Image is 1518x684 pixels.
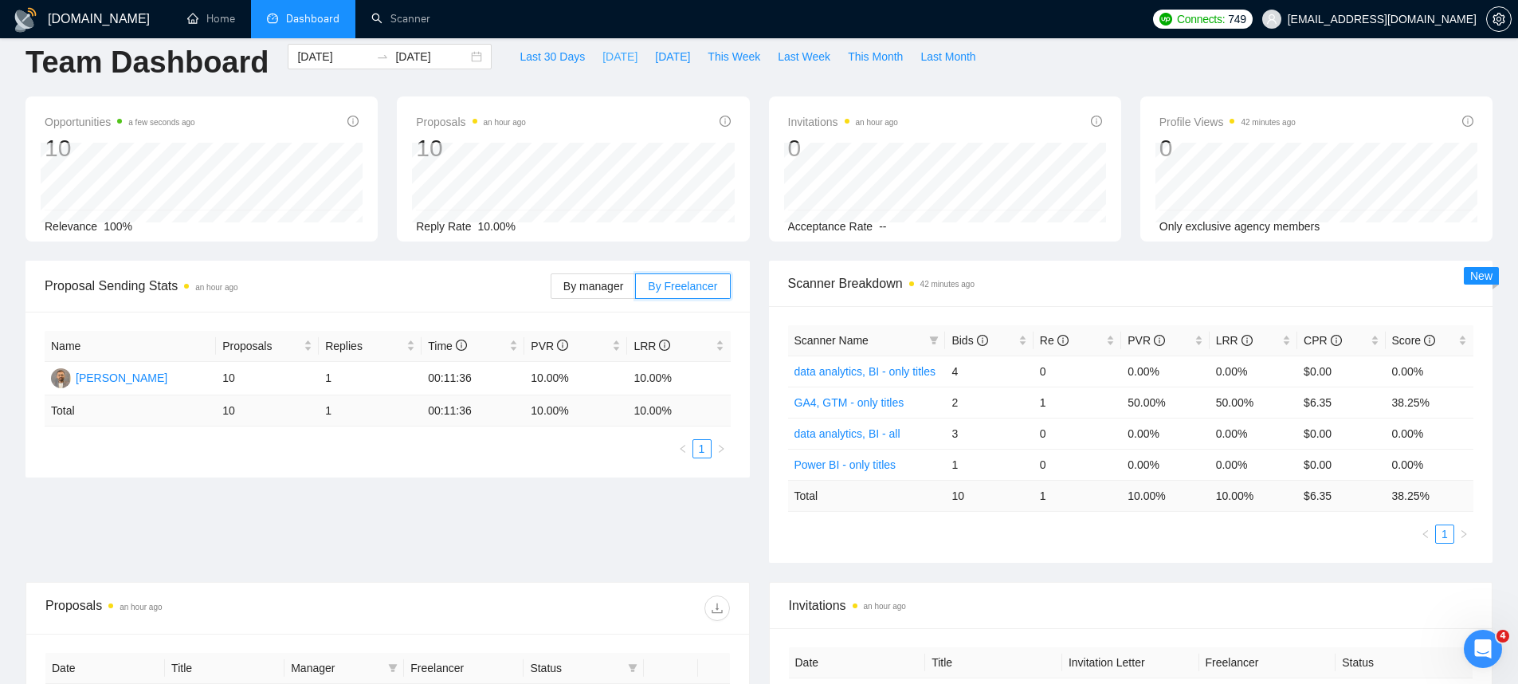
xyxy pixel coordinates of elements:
[319,362,422,395] td: 1
[951,334,987,347] span: Bids
[794,334,869,347] span: Scanner Name
[704,596,730,621] button: download
[705,602,729,615] span: download
[925,647,1062,678] th: Title
[1266,14,1277,25] span: user
[428,340,466,352] span: Time
[920,48,975,65] span: Last Month
[646,44,699,69] button: [DATE]
[267,13,278,24] span: dashboard
[1386,356,1473,387] td: 0.00%
[1121,480,1209,511] td: 10.00 %
[788,133,898,163] div: 0
[388,663,398,673] span: filter
[655,48,690,65] span: [DATE]
[1386,418,1473,449] td: 0.00%
[120,603,162,611] time: an hour ago
[319,395,422,427] td: 1
[1241,118,1295,127] time: 42 minutes ago
[1210,418,1297,449] td: 0.00%
[1199,647,1336,678] th: Freelancer
[325,337,403,355] span: Replies
[627,362,730,395] td: 10.00%
[371,12,430,26] a: searchScanner
[1177,10,1225,28] span: Connects:
[1416,525,1435,544] li: Previous Page
[1241,335,1253,346] span: info-circle
[376,50,389,63] span: swap-right
[1464,630,1502,668] iframe: Intercom live chat
[839,44,912,69] button: This Month
[920,280,975,289] time: 42 minutes ago
[1462,116,1473,127] span: info-circle
[788,273,1474,293] span: Scanner Breakdown
[1057,335,1069,346] span: info-circle
[216,395,319,427] td: 10
[1154,335,1165,346] span: info-circle
[531,340,568,352] span: PVR
[1331,335,1342,346] span: info-circle
[45,653,165,684] th: Date
[530,659,621,677] span: Status
[693,440,711,458] a: 1
[25,44,269,81] h1: Team Dashboard
[1128,334,1165,347] span: PVR
[1386,449,1473,480] td: 0.00%
[712,439,731,458] li: Next Page
[1386,387,1473,418] td: 38.25%
[385,656,401,680] span: filter
[216,362,319,395] td: 10
[1496,630,1509,643] span: 4
[788,480,946,511] td: Total
[1304,334,1341,347] span: CPR
[945,418,1033,449] td: 3
[692,439,712,458] li: 1
[347,116,359,127] span: info-circle
[416,220,471,233] span: Reply Rate
[856,118,898,127] time: an hour ago
[284,653,404,684] th: Manager
[1297,480,1385,511] td: $ 6.35
[1210,480,1297,511] td: 10.00 %
[769,44,839,69] button: Last Week
[1034,418,1121,449] td: 0
[1454,525,1473,544] button: right
[1424,335,1435,346] span: info-circle
[1091,116,1102,127] span: info-circle
[319,331,422,362] th: Replies
[1216,334,1253,347] span: LRR
[659,340,670,351] span: info-circle
[794,458,896,471] a: Power BI - only titles
[1034,480,1121,511] td: 1
[1454,525,1473,544] li: Next Page
[929,336,939,345] span: filter
[864,602,906,611] time: an hour ago
[1034,356,1121,387] td: 0
[879,220,886,233] span: --
[594,44,646,69] button: [DATE]
[165,653,284,684] th: Title
[128,118,194,127] time: a few seconds ago
[45,133,195,163] div: 10
[45,395,216,427] td: Total
[673,439,692,458] li: Previous Page
[404,653,524,684] th: Freelancer
[678,444,688,454] span: left
[51,371,167,383] a: SK[PERSON_NAME]
[945,480,1033,511] td: 10
[1159,220,1320,233] span: Only exclusive agency members
[1297,356,1385,387] td: $0.00
[1297,418,1385,449] td: $0.00
[794,427,900,440] a: data analytics, BI - all
[478,220,516,233] span: 10.00%
[195,283,237,292] time: an hour ago
[633,340,670,352] span: LRR
[1062,647,1199,678] th: Invitation Letter
[45,596,387,621] div: Proposals
[720,116,731,127] span: info-circle
[1336,647,1473,678] th: Status
[1470,269,1493,282] span: New
[716,444,726,454] span: right
[1121,418,1209,449] td: 0.00%
[648,280,717,293] span: By Freelancer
